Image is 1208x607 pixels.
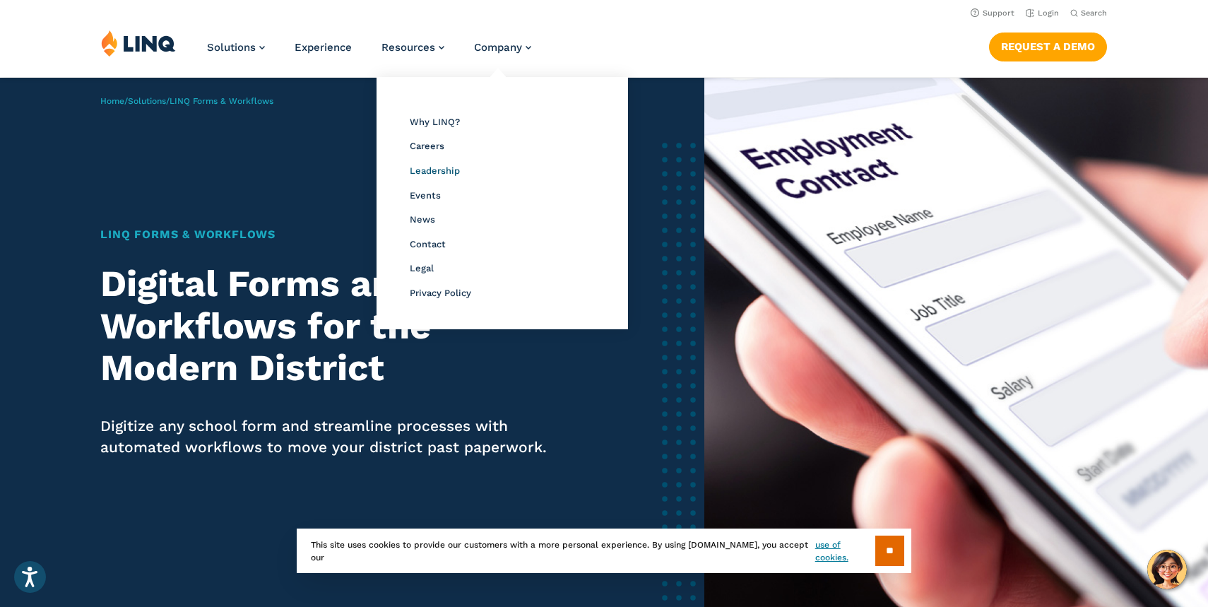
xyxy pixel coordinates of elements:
[381,41,444,54] a: Resources
[100,263,576,389] h2: Digital Forms and Workflows for the Modern District
[1147,550,1187,589] button: Hello, have a question? Let’s chat.
[1081,8,1107,18] span: Search
[1026,8,1059,18] a: Login
[297,529,911,573] div: This site uses cookies to provide our customers with a more personal experience. By using [DOMAIN...
[989,30,1107,61] nav: Button Navigation
[295,41,352,54] a: Experience
[410,117,460,127] a: Why LINQ?
[207,41,265,54] a: Solutions
[100,96,124,106] a: Home
[207,30,531,76] nav: Primary Navigation
[381,41,435,54] span: Resources
[100,416,576,458] p: Digitize any school form and streamline processes with automated workflows to move your district ...
[170,96,273,106] span: LINQ Forms & Workflows
[410,190,441,201] a: Events
[474,41,531,54] a: Company
[410,263,434,273] a: Legal
[207,41,256,54] span: Solutions
[1070,8,1107,18] button: Open Search Bar
[971,8,1014,18] a: Support
[410,214,435,225] a: News
[410,288,471,298] a: Privacy Policy
[100,96,273,106] span: / /
[410,165,460,176] a: Leadership
[989,33,1107,61] a: Request a Demo
[410,239,446,249] a: Contact
[474,41,522,54] span: Company
[410,141,444,151] a: Careers
[100,226,576,243] h1: LINQ Forms & Workflows
[128,96,166,106] a: Solutions
[815,538,875,564] a: use of cookies.
[101,30,176,57] img: LINQ | K‑12 Software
